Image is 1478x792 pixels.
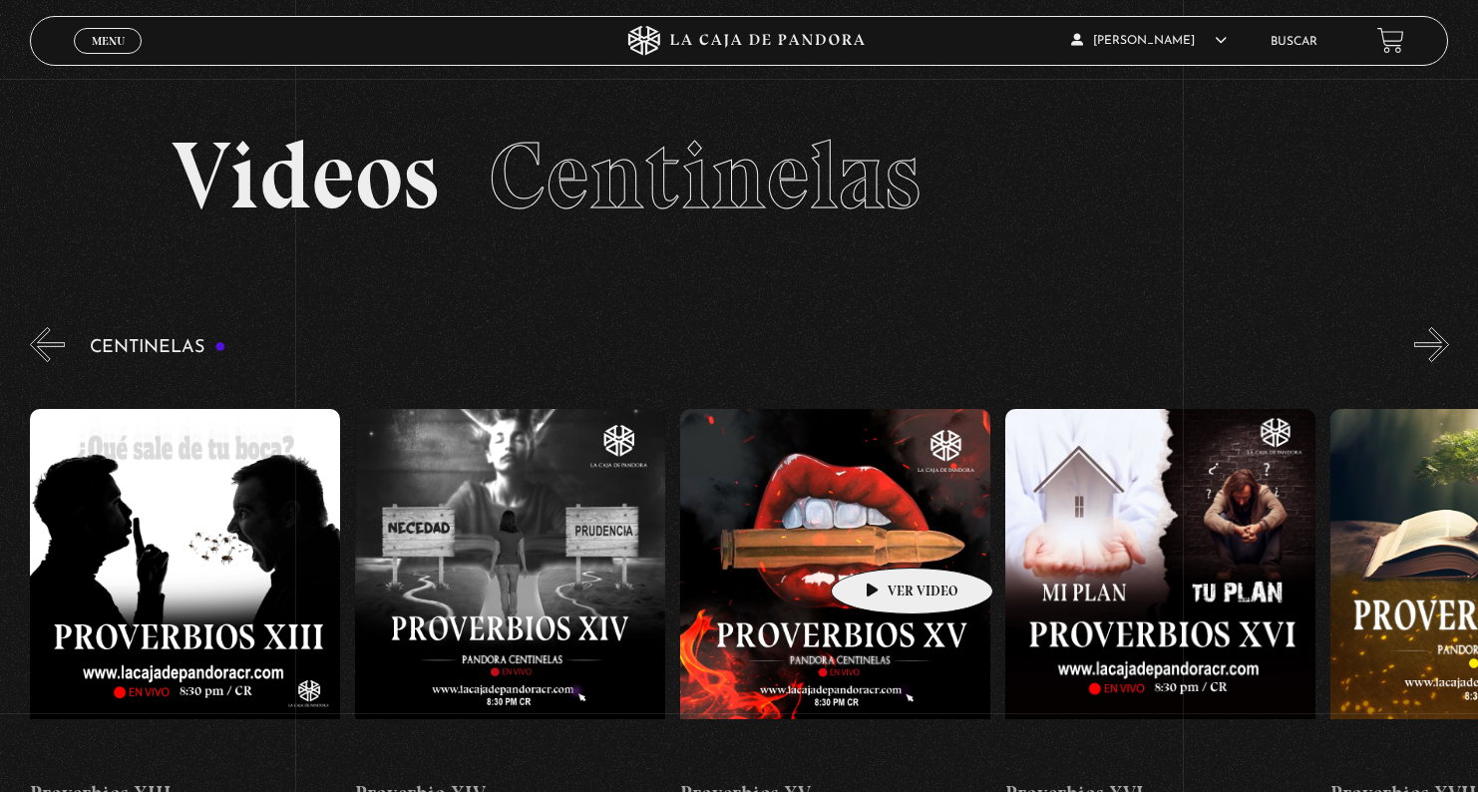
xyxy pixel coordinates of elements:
[1071,35,1227,47] span: [PERSON_NAME]
[1271,36,1317,48] a: Buscar
[85,52,132,66] span: Cerrar
[172,129,1306,223] h2: Videos
[1377,27,1404,54] a: View your shopping cart
[92,35,125,47] span: Menu
[1414,327,1449,362] button: Next
[30,327,65,362] button: Previous
[90,338,226,357] h3: Centinelas
[489,119,921,232] span: Centinelas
